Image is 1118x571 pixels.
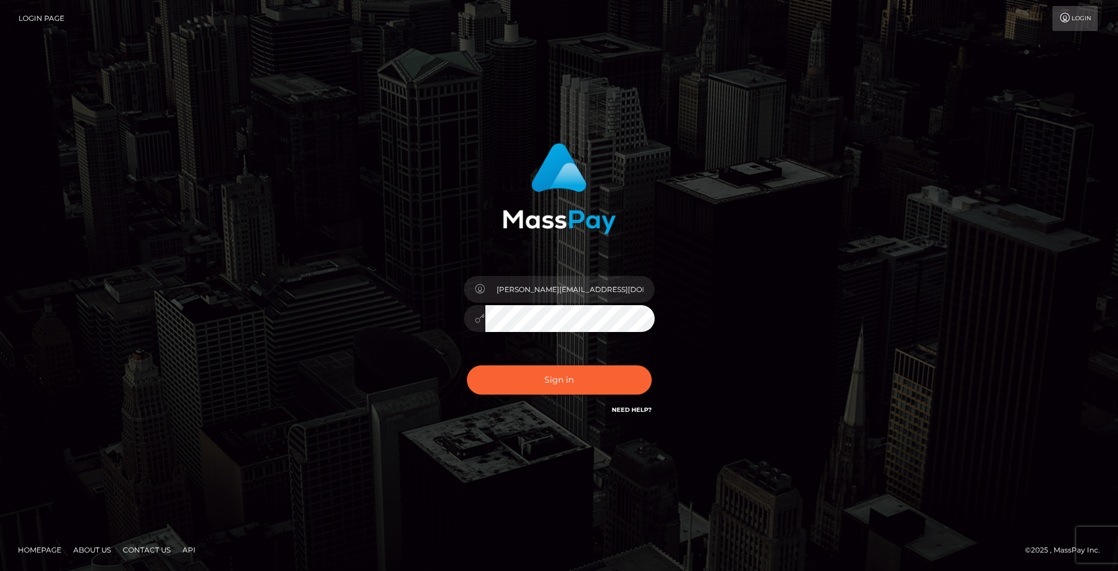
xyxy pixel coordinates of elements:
[69,541,116,559] a: About Us
[503,143,616,234] img: MassPay Login
[118,541,175,559] a: Contact Us
[13,541,66,559] a: Homepage
[178,541,200,559] a: API
[612,406,652,414] a: Need Help?
[18,6,64,31] a: Login Page
[467,365,652,395] button: Sign in
[1052,6,1098,31] a: Login
[1025,544,1109,557] div: © 2025 , MassPay Inc.
[485,276,655,303] input: Username...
